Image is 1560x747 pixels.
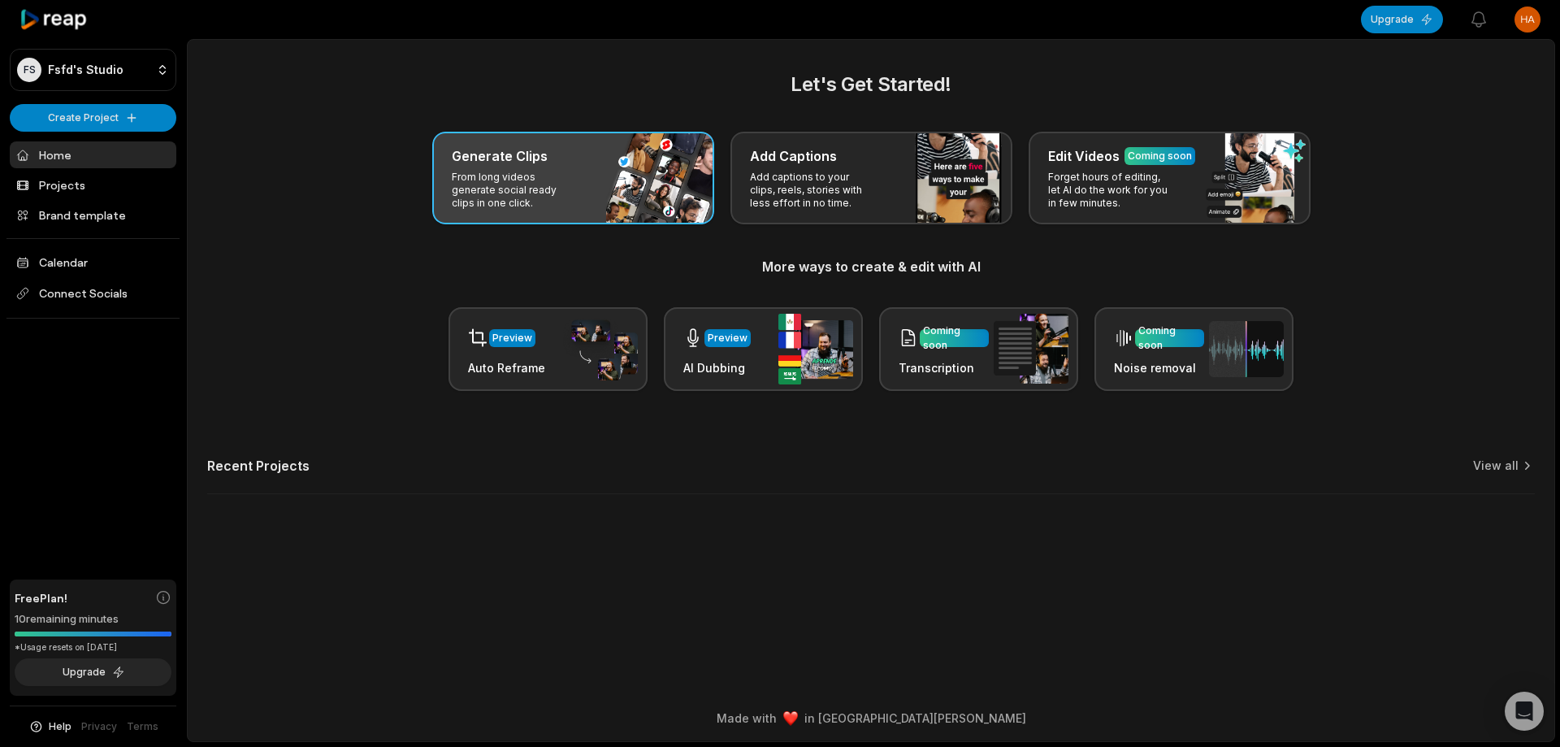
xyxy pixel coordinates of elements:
[10,279,176,308] span: Connect Socials
[10,172,176,198] a: Projects
[778,314,853,384] img: ai_dubbing.png
[1138,324,1201,353] div: Coming soon
[1473,458,1519,474] a: View all
[1361,6,1443,33] button: Upgrade
[1114,359,1204,376] h3: Noise removal
[923,324,986,353] div: Coming soon
[563,318,638,381] img: auto_reframe.png
[15,641,171,654] div: *Usage resets on [DATE]
[1048,146,1120,166] h3: Edit Videos
[899,359,989,376] h3: Transcription
[492,331,532,345] div: Preview
[49,719,71,734] span: Help
[207,257,1535,276] h3: More ways to create & edit with AI
[452,146,548,166] h3: Generate Clips
[10,104,176,132] button: Create Project
[127,719,158,734] a: Terms
[750,146,837,166] h3: Add Captions
[10,141,176,168] a: Home
[1209,321,1284,377] img: noise_removal.png
[468,359,545,376] h3: Auto Reframe
[708,331,747,345] div: Preview
[28,719,71,734] button: Help
[17,58,41,82] div: FS
[207,458,310,474] h2: Recent Projects
[1505,692,1544,731] div: Open Intercom Messenger
[207,70,1535,99] h2: Let's Get Started!
[10,249,176,276] a: Calendar
[202,710,1540,727] div: Made with in [GEOGRAPHIC_DATA][PERSON_NAME]
[683,359,751,376] h3: AI Dubbing
[15,611,171,628] div: 10 remaining minutes
[15,658,171,686] button: Upgrade
[750,171,876,210] p: Add captions to your clips, reels, stories with less effort in no time.
[81,719,117,734] a: Privacy
[1048,171,1174,210] p: Forget hours of editing, let AI do the work for you in few minutes.
[10,202,176,228] a: Brand template
[994,314,1068,384] img: transcription.png
[15,589,67,606] span: Free Plan!
[783,711,798,726] img: heart emoji
[452,171,578,210] p: From long videos generate social ready clips in one click.
[1128,149,1192,163] div: Coming soon
[48,63,123,77] p: Fsfd's Studio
